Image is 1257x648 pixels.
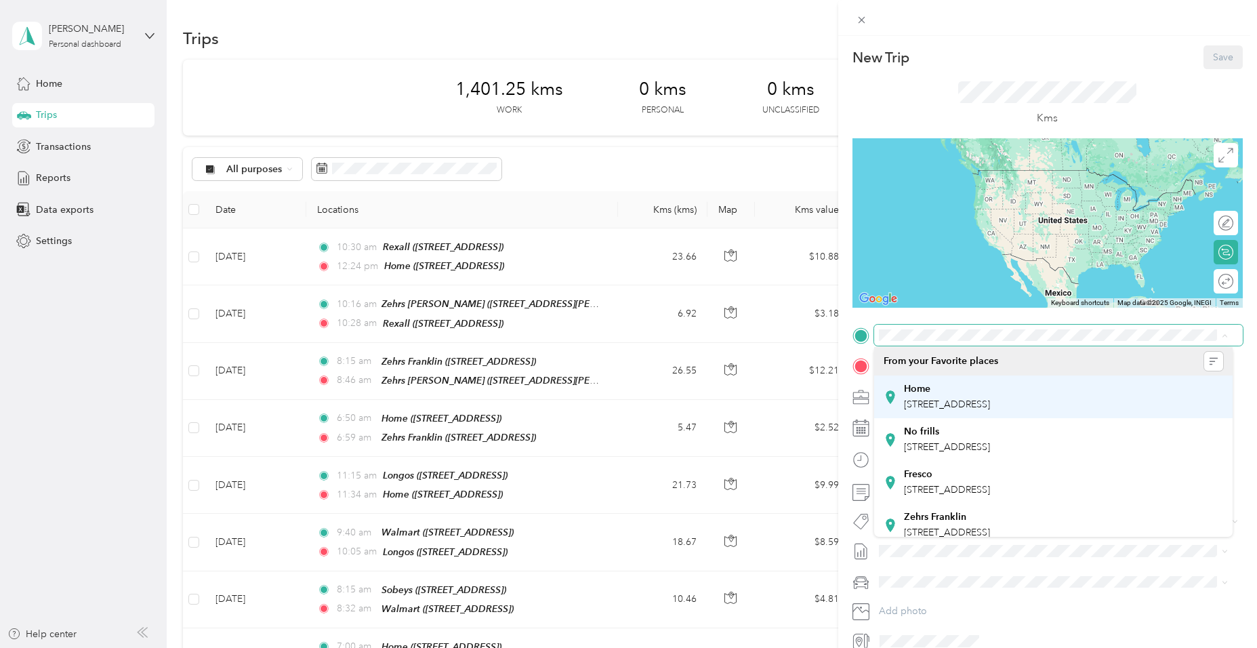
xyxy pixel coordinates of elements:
[904,383,930,395] strong: Home
[1037,110,1058,127] p: Kms
[852,48,909,67] p: New Trip
[904,426,939,438] strong: No frills
[1051,298,1109,308] button: Keyboard shortcuts
[904,399,990,410] span: [STREET_ADDRESS]
[904,511,966,523] strong: Zehrs Franklin
[1117,299,1212,306] span: Map data ©2025 Google, INEGI
[904,468,932,481] strong: Fresco
[904,441,990,453] span: [STREET_ADDRESS]
[856,290,901,308] img: Google
[856,290,901,308] a: Open this area in Google Maps (opens a new window)
[884,355,998,367] span: From your Favorite places
[1181,572,1257,648] iframe: Everlance-gr Chat Button Frame
[904,527,990,538] span: [STREET_ADDRESS]
[874,602,1243,621] button: Add photo
[904,484,990,495] span: [STREET_ADDRESS]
